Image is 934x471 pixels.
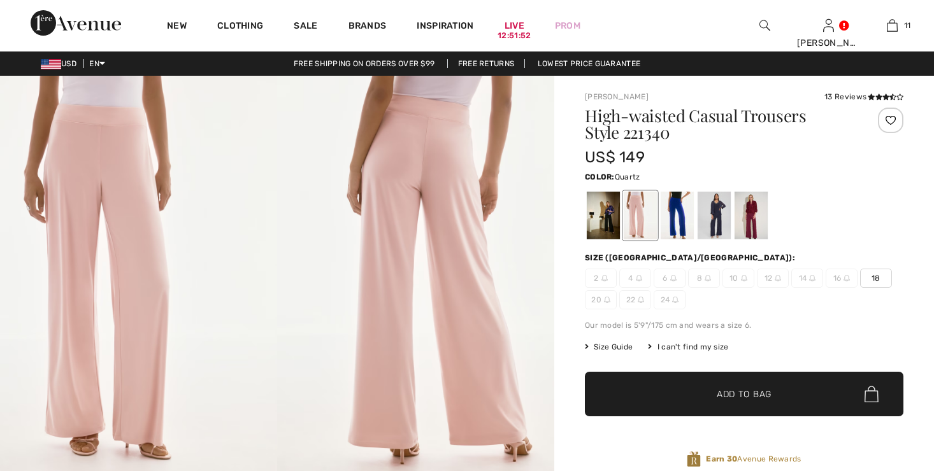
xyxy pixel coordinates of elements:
span: Add to Bag [717,388,772,401]
span: 20 [585,290,617,309]
a: 11 [861,18,923,33]
img: Avenue Rewards [687,451,701,468]
span: 10 [722,269,754,288]
a: Sale [294,20,317,34]
img: ring-m.svg [809,275,815,281]
div: Our model is 5'9"/175 cm and wears a size 6. [585,320,903,331]
span: 11 [904,20,911,31]
span: Quartz [615,172,640,181]
span: 24 [654,290,686,309]
img: ring-m.svg [670,275,677,281]
a: Free shipping on orders over $99 [284,59,445,68]
span: 16 [826,269,858,288]
img: My Bag [887,18,898,33]
img: ring-m.svg [705,275,711,281]
span: 6 [654,269,686,288]
span: 22 [619,290,651,309]
span: US$ 149 [585,148,645,166]
span: Avenue Rewards [706,453,801,465]
a: Clothing [217,20,263,34]
img: ring-m.svg [636,275,642,281]
button: Add to Bag [585,372,903,416]
strong: Earn 30 [706,454,737,463]
span: Color: [585,172,615,181]
span: 8 [688,269,720,288]
div: 12:51:52 [498,30,531,42]
a: Prom [555,19,580,32]
span: Inspiration [417,20,473,34]
div: Royal Sapphire 163 [661,192,694,239]
div: Midnight Blue [698,192,731,239]
div: Black [587,192,620,239]
img: My Info [823,18,834,33]
img: ring-m.svg [775,275,781,281]
div: Quartz [624,192,657,239]
a: Live12:51:52 [505,19,524,32]
div: [PERSON_NAME] [797,36,859,50]
img: 1ère Avenue [31,10,121,36]
a: [PERSON_NAME] [585,92,649,101]
img: ring-m.svg [672,297,679,303]
span: EN [89,59,105,68]
img: ring-m.svg [604,297,610,303]
img: ring-m.svg [844,275,850,281]
span: USD [41,59,82,68]
h1: High-waisted Casual Trousers Style 221340 [585,108,851,141]
img: ring-m.svg [741,275,747,281]
span: 12 [757,269,789,288]
span: Size Guide [585,341,633,353]
img: search the website [759,18,770,33]
div: Merlot [735,192,768,239]
img: US Dollar [41,59,61,69]
img: ring-m.svg [638,297,644,303]
a: New [167,20,187,34]
a: Lowest Price Guarantee [528,59,651,68]
div: Size ([GEOGRAPHIC_DATA]/[GEOGRAPHIC_DATA]): [585,252,798,264]
div: 13 Reviews [824,91,903,102]
span: 18 [860,269,892,288]
span: 4 [619,269,651,288]
img: ring-m.svg [601,275,608,281]
span: 2 [585,269,617,288]
a: Brands [348,20,387,34]
div: I can't find my size [648,341,728,353]
span: 14 [791,269,823,288]
a: Sign In [823,19,834,31]
a: Free Returns [447,59,526,68]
